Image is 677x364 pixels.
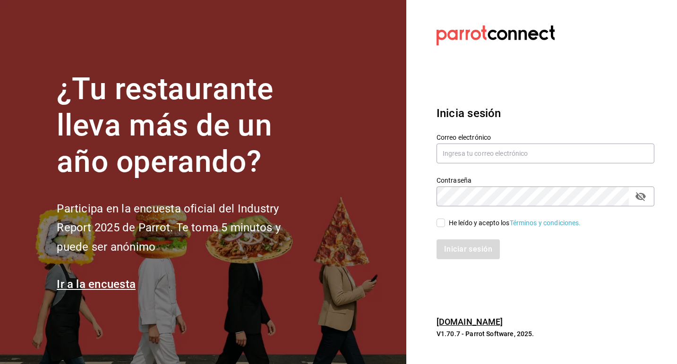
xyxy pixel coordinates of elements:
[57,278,136,291] a: Ir a la encuesta
[449,218,581,228] div: He leído y acepto los
[437,317,503,327] a: [DOMAIN_NAME]
[510,219,581,227] a: Términos y condiciones.
[437,329,654,339] p: V1.70.7 - Parrot Software, 2025.
[437,177,654,184] label: Contraseña
[633,188,649,204] button: passwordField
[437,105,654,122] h3: Inicia sesión
[437,144,654,163] input: Ingresa tu correo electrónico
[57,71,312,180] h1: ¿Tu restaurante lleva más de un año operando?
[57,199,312,257] h2: Participa en la encuesta oficial del Industry Report 2025 de Parrot. Te toma 5 minutos y puede se...
[437,134,654,141] label: Correo electrónico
